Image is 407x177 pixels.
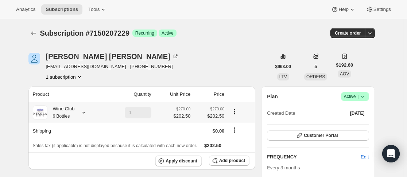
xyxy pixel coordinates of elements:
[204,143,221,148] span: $202.50
[135,30,154,36] span: Recurring
[350,110,365,116] span: [DATE]
[229,108,240,116] button: Product actions
[267,93,278,100] h2: Plan
[28,28,39,38] button: Subscriptions
[46,73,83,80] button: Product actions
[373,7,391,12] span: Settings
[210,107,224,111] small: $270.00
[327,4,360,15] button: Help
[41,4,82,15] button: Subscriptions
[155,156,202,166] button: Apply discount
[33,143,197,148] span: Sales tax (if applicable) is not displayed because it is calculated with each new order.
[336,62,353,69] span: $192.60
[162,30,174,36] span: Active
[12,4,40,15] button: Analytics
[340,71,349,76] span: AOV
[361,153,369,161] span: Edit
[46,7,78,12] span: Subscriptions
[176,107,190,111] small: $270.00
[304,133,338,138] span: Customer Portal
[346,108,369,118] button: [DATE]
[357,94,358,99] span: |
[219,158,245,164] span: Add product
[338,7,348,12] span: Help
[310,62,321,72] button: 5
[16,7,35,12] span: Analytics
[53,114,70,119] small: 6 Bottles
[382,145,400,162] div: Open Intercom Messenger
[193,86,226,102] th: Price
[209,156,249,166] button: Add product
[362,4,395,15] button: Settings
[40,29,129,37] span: Subscription #7150207229
[28,53,40,64] span: Isabella Mitchell
[335,30,361,36] span: Create order
[46,53,179,60] div: [PERSON_NAME] [PERSON_NAME]
[267,165,300,170] span: Every 3 months
[267,130,369,141] button: Customer Portal
[267,110,295,117] span: Created Date
[213,128,225,134] span: $0.00
[275,64,291,70] span: $963.00
[306,74,325,79] span: ORDERS
[267,153,361,161] h2: FREQUENCY
[330,28,365,38] button: Create order
[154,86,193,102] th: Unit Price
[356,151,373,163] button: Edit
[105,86,154,102] th: Quantity
[88,7,100,12] span: Tools
[47,105,75,120] div: Wine Club
[166,158,197,164] span: Apply discount
[314,64,317,70] span: 5
[229,126,240,134] button: Shipping actions
[84,4,111,15] button: Tools
[271,62,295,72] button: $963.00
[279,74,287,79] span: LTV
[46,63,179,70] span: [EMAIL_ADDRESS][DOMAIN_NAME] · [PHONE_NUMBER]
[28,123,105,139] th: Shipping
[173,113,190,120] span: $202.50
[28,86,105,102] th: Product
[195,113,224,120] span: $202.50
[33,105,47,120] img: product img
[344,93,366,100] span: Active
